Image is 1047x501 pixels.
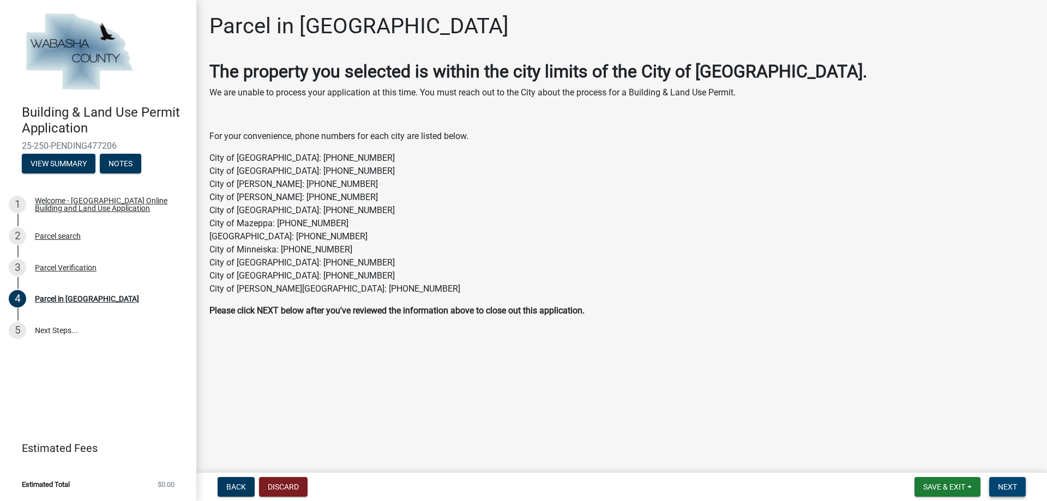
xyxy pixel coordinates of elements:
a: Estimated Fees [9,437,179,459]
div: Welcome - [GEOGRAPHIC_DATA] Online Building and Land Use Application [35,197,179,212]
div: 1 [9,196,26,213]
button: Notes [100,154,141,173]
p: City of [GEOGRAPHIC_DATA]: [PHONE_NUMBER] City of [GEOGRAPHIC_DATA]: [PHONE_NUMBER] City of [PERS... [209,152,1034,295]
div: 2 [9,227,26,245]
div: 3 [9,259,26,276]
span: Next [998,482,1017,491]
span: $0.00 [158,481,174,488]
strong: The property you selected is within the city limits of the City of [GEOGRAPHIC_DATA]. [209,61,867,82]
p: For your convenience, phone numbers for each city are listed below. [209,130,1034,143]
span: Save & Exit [923,482,965,491]
button: View Summary [22,154,95,173]
div: 4 [9,290,26,307]
button: Next [989,477,1026,497]
wm-modal-confirm: Summary [22,160,95,168]
div: Parcel Verification [35,264,97,271]
p: We are unable to process your application at this time. You must reach out to the City about the ... [209,86,1034,99]
div: 5 [9,322,26,339]
span: Estimated Total [22,481,70,488]
button: Discard [259,477,308,497]
h1: Parcel in [GEOGRAPHIC_DATA] [209,13,509,39]
div: Parcel in [GEOGRAPHIC_DATA] [35,295,139,303]
img: Wabasha County, Minnesota [22,11,137,93]
h4: Building & Land Use Permit Application [22,105,188,136]
button: Save & Exit [914,477,980,497]
span: Back [226,482,246,491]
wm-modal-confirm: Notes [100,160,141,168]
button: Back [218,477,255,497]
span: 25-250-PENDING477206 [22,141,174,151]
div: Parcel search [35,232,81,240]
strong: Please click NEXT below after you've reviewed the information above to close out this application. [209,305,585,316]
